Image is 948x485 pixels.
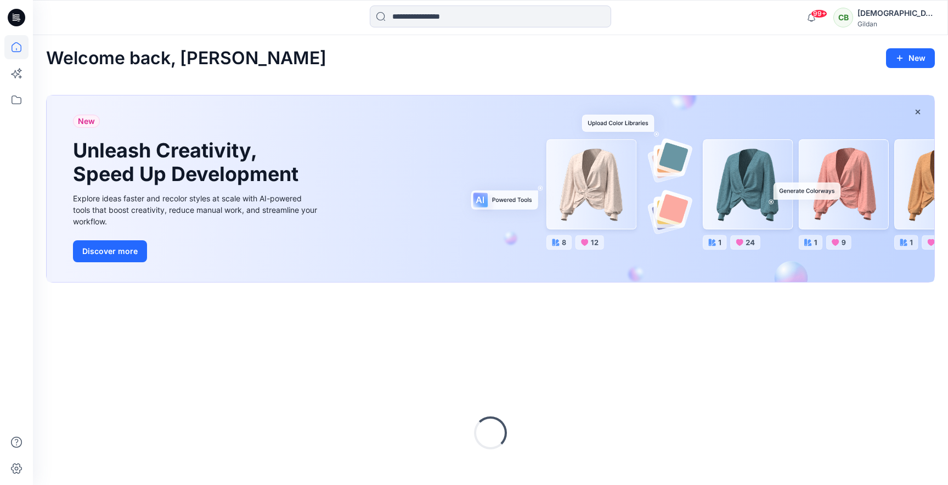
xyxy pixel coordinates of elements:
[857,20,934,28] div: Gildan
[46,48,326,69] h2: Welcome back, [PERSON_NAME]
[73,139,303,186] h1: Unleash Creativity, Speed Up Development
[833,8,853,27] div: CB
[73,240,147,262] button: Discover more
[811,9,827,18] span: 99+
[886,48,935,68] button: New
[857,7,934,20] div: [DEMOGRAPHIC_DATA][PERSON_NAME]
[78,115,95,128] span: New
[73,240,320,262] a: Discover more
[73,193,320,227] div: Explore ideas faster and recolor styles at scale with AI-powered tools that boost creativity, red...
